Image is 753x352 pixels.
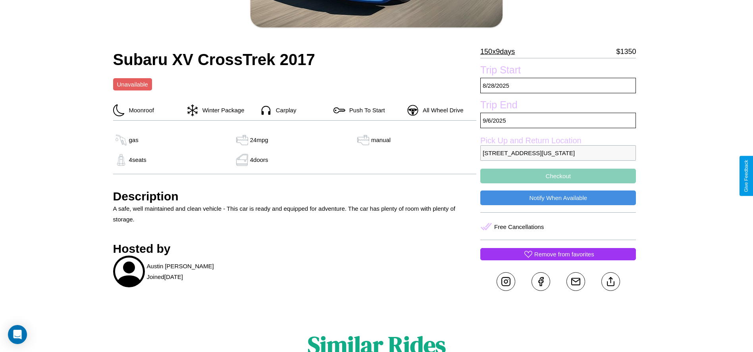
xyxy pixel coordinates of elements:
[345,105,385,115] p: Push To Start
[129,135,139,145] p: gas
[480,78,636,93] p: 8 / 28 / 2025
[480,248,636,260] button: Remove from favorites
[113,51,477,69] h2: Subaru XV CrossTrek 2017
[250,135,268,145] p: 24 mpg
[616,45,636,58] p: $ 1350
[117,79,148,90] p: Unavailable
[480,45,515,58] p: 150 x 9 days
[355,134,371,146] img: gas
[113,154,129,166] img: gas
[113,190,477,203] h3: Description
[534,249,594,260] p: Remove from favorites
[125,105,154,115] p: Moonroof
[198,105,245,115] p: Winter Package
[234,134,250,146] img: gas
[234,154,250,166] img: gas
[480,136,636,145] label: Pick Up and Return Location
[113,242,477,256] h3: Hosted by
[113,203,477,225] p: A safe, well maintained and clean vehicle - This car is ready and equipped for adventure. The car...
[371,135,391,145] p: manual
[147,261,214,271] p: Austin [PERSON_NAME]
[480,169,636,183] button: Checkout
[743,160,749,192] div: Give Feedback
[480,145,636,161] p: [STREET_ADDRESS][US_STATE]
[480,190,636,205] button: Notify When Available
[113,134,129,146] img: gas
[147,271,183,282] p: Joined [DATE]
[480,64,636,78] label: Trip Start
[494,221,544,232] p: Free Cancellations
[419,105,464,115] p: All Wheel Drive
[250,154,268,165] p: 4 doors
[129,154,146,165] p: 4 seats
[272,105,297,115] p: Carplay
[8,325,27,344] div: Open Intercom Messenger
[480,99,636,113] label: Trip End
[480,113,636,128] p: 9 / 6 / 2025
